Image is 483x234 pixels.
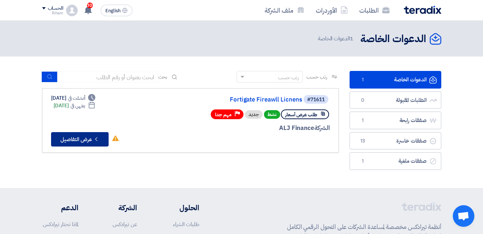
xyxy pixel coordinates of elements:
span: 1 [359,76,367,84]
a: الأوردرات [310,2,354,19]
a: عن تيرادكس [113,220,137,228]
img: Teradix logo [404,6,441,14]
span: 13 [359,138,367,145]
li: الحلول [159,202,199,213]
span: أنشئت في [68,94,85,102]
h2: الدعوات الخاصة [360,32,426,46]
span: ينتهي في [70,102,85,109]
a: الطلبات المقبولة0 [350,91,441,109]
li: الدعم [42,202,78,213]
div: #71611 [307,97,325,102]
a: الطلبات [354,2,395,19]
div: Open chat [453,205,474,227]
a: لماذا تختار تيرادكس [43,220,78,228]
a: ملف الشركة [259,2,310,19]
a: طلبات الشراء [173,220,199,228]
a: Fortigate Fireawll Licnens [158,96,302,103]
a: الدعوات الخاصة1 [350,71,441,89]
span: رتب حسب [306,73,327,81]
span: 1 [359,158,367,165]
a: صفقات رابحة1 [350,112,441,129]
span: طلب عرض أسعار [285,111,317,118]
input: ابحث بعنوان أو رقم الطلب [58,72,158,82]
li: الشركة [100,202,137,213]
div: [DATE] [54,102,96,109]
span: 10 [87,3,93,8]
a: صفقات ملغية1 [350,152,441,170]
div: جديد [245,110,263,119]
div: رتب حسب [278,74,299,81]
span: الدعوات الخاصة [318,35,355,43]
div: الحساب [48,5,63,12]
div: [DATE] [51,94,96,102]
span: 1 [359,117,367,124]
img: profile_test.png [66,5,78,16]
span: مهم جدا [215,111,232,118]
button: عرض التفاصيل [51,132,109,147]
div: Riham [42,11,63,15]
span: نشط [264,110,280,119]
span: 0 [359,97,367,104]
span: الشركة [314,123,330,132]
span: بحث [158,73,168,81]
a: صفقات خاسرة13 [350,132,441,150]
span: 1 [350,35,353,42]
button: English [101,5,132,16]
div: ALJ Finance [157,123,330,133]
span: English [105,8,120,13]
